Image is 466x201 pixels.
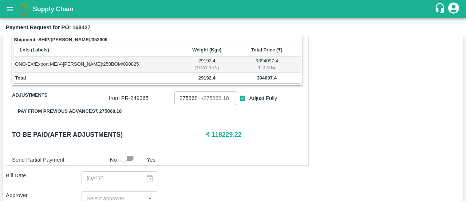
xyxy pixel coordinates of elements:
button: open drawer [1,1,18,18]
h6: To be paid(After adjustments) [12,130,206,140]
p: Approver [6,191,82,199]
div: account of current user [447,1,460,17]
div: ₹ 13.5 / kg [234,65,300,71]
h6: ₹ 118229.22 [206,130,303,140]
b: Supply Chain [33,5,74,13]
p: No [110,156,117,164]
strong: Shipment - SHIP/[PERSON_NAME]/352906 [14,36,107,43]
td: ONO-EX/Export ME/V-[PERSON_NAME]/258BOM/090825 [14,57,181,73]
a: Supply Chain [33,4,434,14]
b: 394097.4 [257,75,277,81]
input: Bill Date [82,171,140,185]
p: Yes [147,156,155,164]
b: Weight (Kgs) [192,47,221,53]
div: customer-support [434,3,447,16]
span: Adjust Fully [249,94,277,102]
b: 29192.4 [198,75,216,81]
img: logo [18,2,33,16]
b: Payment Request for PO: 168427 [6,24,91,30]
input: Advance [174,91,202,105]
p: Bill Date [6,171,82,179]
td: ₹ 394097.4 [233,57,301,73]
p: from PR- 249365 [109,94,171,102]
p: Send Partial Payment [12,156,107,164]
b: Total Price (₹) [251,47,283,53]
b: Total [15,75,26,81]
b: Lots (Labels) [20,47,49,53]
div: ( 3180 X 9.18 ) [182,65,232,71]
td: 29192.4 [181,57,233,73]
button: Pay from previous advances₹ 275868.18 [12,105,127,118]
span: Adjustments [12,91,109,100]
